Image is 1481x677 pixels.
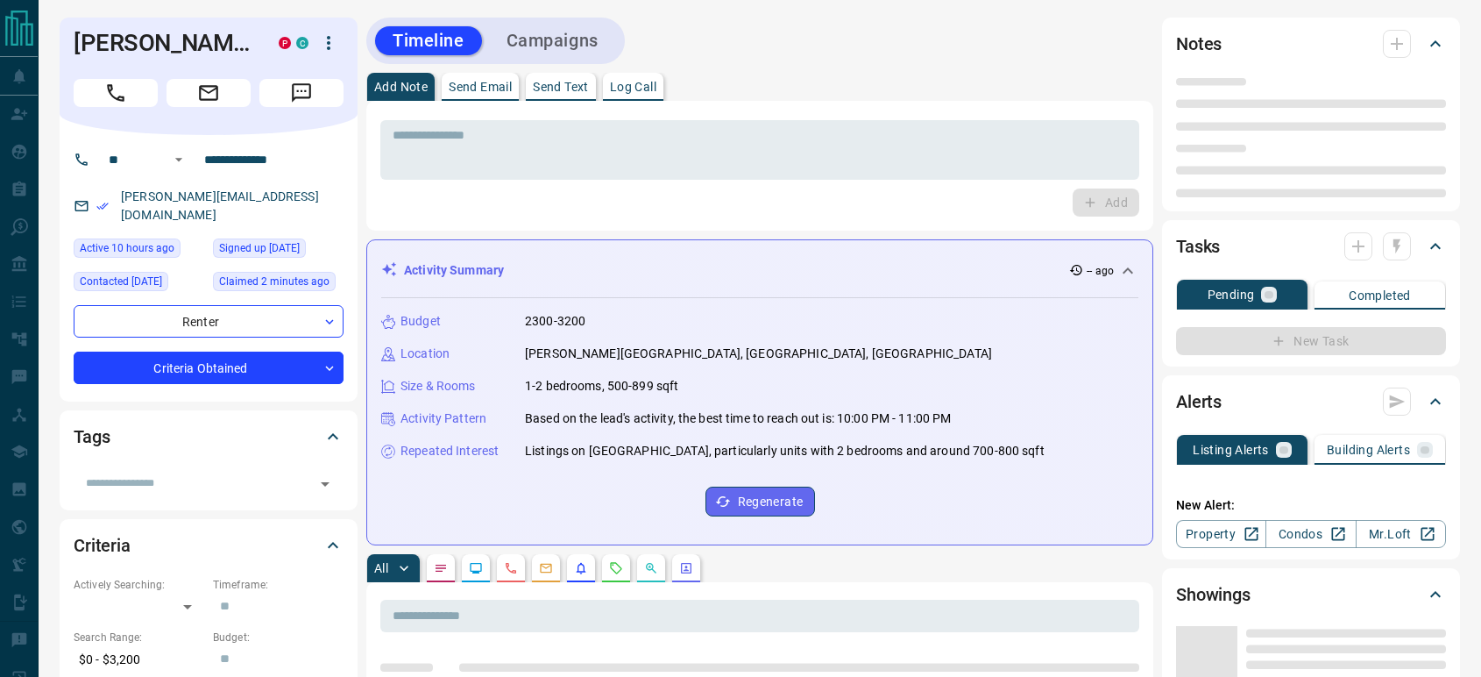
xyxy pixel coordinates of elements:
[1087,263,1114,279] p: -- ago
[381,254,1138,287] div: Activity Summary-- ago
[374,81,428,93] p: Add Note
[374,562,388,574] p: All
[679,561,693,575] svg: Agent Actions
[574,561,588,575] svg: Listing Alerts
[74,577,204,593] p: Actively Searching:
[167,79,251,107] span: Email
[533,81,589,93] p: Send Text
[219,239,300,257] span: Signed up [DATE]
[1176,581,1251,609] h2: Showings
[489,26,616,55] button: Campaigns
[1349,289,1411,302] p: Completed
[1176,23,1446,65] div: Notes
[74,305,344,338] div: Renter
[213,630,344,645] p: Budget:
[259,79,344,107] span: Message
[121,189,319,222] a: [PERSON_NAME][EMAIL_ADDRESS][DOMAIN_NAME]
[1356,520,1446,548] a: Mr.Loft
[279,37,291,49] div: property.ca
[525,410,952,428] p: Based on the lead's activity, the best time to reach out is: 10:00 PM - 11:00 PM
[168,149,189,170] button: Open
[213,239,344,263] div: Tue Apr 23 2024
[74,423,110,451] h2: Tags
[1176,388,1222,416] h2: Alerts
[1176,520,1266,548] a: Property
[74,416,344,458] div: Tags
[539,561,553,575] svg: Emails
[400,312,441,331] p: Budget
[609,561,623,575] svg: Requests
[705,487,815,517] button: Regenerate
[525,442,1045,460] p: Listings on [GEOGRAPHIC_DATA], particularly units with 2 bedrooms and around 700-800 sqft
[80,273,162,290] span: Contacted [DATE]
[504,561,518,575] svg: Calls
[1176,232,1220,260] h2: Tasks
[525,312,585,331] p: 2300-3200
[1176,30,1222,58] h2: Notes
[400,410,486,428] p: Activity Pattern
[74,524,344,567] div: Criteria
[1193,444,1269,456] p: Listing Alerts
[400,377,476,396] p: Size & Rooms
[74,531,131,559] h2: Criteria
[74,352,344,384] div: Criteria Obtained
[400,442,499,460] p: Repeated Interest
[449,81,512,93] p: Send Email
[404,261,504,280] p: Activity Summary
[74,79,158,107] span: Call
[644,561,658,575] svg: Opportunities
[400,345,450,363] p: Location
[525,345,992,363] p: [PERSON_NAME][GEOGRAPHIC_DATA], [GEOGRAPHIC_DATA], [GEOGRAPHIC_DATA]
[74,239,204,263] div: Wed Aug 13 2025
[375,26,482,55] button: Timeline
[1327,444,1410,456] p: Building Alerts
[1208,289,1255,301] p: Pending
[213,577,344,593] p: Timeframe:
[74,645,204,674] p: $0 - $3,200
[296,37,308,49] div: condos.ca
[1176,381,1446,423] div: Alerts
[525,377,678,396] p: 1-2 bedrooms, 500-899 sqft
[434,561,448,575] svg: Notes
[1176,574,1446,616] div: Showings
[80,239,174,257] span: Active 10 hours ago
[313,472,337,496] button: Open
[610,81,656,93] p: Log Call
[74,29,252,57] h1: [PERSON_NAME]
[96,200,109,212] svg: Email Verified
[213,272,344,296] div: Thu Aug 14 2025
[74,630,204,645] p: Search Range:
[74,272,204,296] div: Wed May 08 2024
[1176,496,1446,515] p: New Alert:
[1176,225,1446,267] div: Tasks
[1265,520,1356,548] a: Condos
[469,561,483,575] svg: Lead Browsing Activity
[219,273,330,290] span: Claimed 2 minutes ago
